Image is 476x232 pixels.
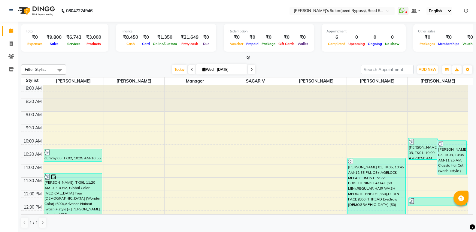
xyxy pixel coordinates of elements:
[215,65,245,74] input: 2025-09-03
[48,42,60,46] span: Sales
[151,34,178,41] div: ₹1,350
[229,29,309,34] div: Redemption
[260,42,277,46] span: Package
[277,34,296,41] div: ₹0
[326,42,347,46] span: Completed
[437,34,461,41] div: ₹0
[296,34,309,41] div: ₹0
[201,34,211,41] div: ₹0
[151,42,178,46] span: Online/Custom
[326,34,347,41] div: 6
[296,42,309,46] span: Wallet
[44,149,102,161] div: dummy 03, TK02, 10:25 AM-10:55 AM, [PERSON_NAME] SHAPE AND STYLING (200)
[85,42,102,46] span: Products
[172,65,187,74] span: Today
[141,42,151,46] span: Card
[23,204,43,210] div: 12:30 PM
[25,112,43,118] div: 9:00 AM
[202,42,211,46] span: Due
[438,140,466,175] div: [PERSON_NAME] 03, TK03, 10:05 AM-11:25 AM, Classic HairCut (wash +style )(250),Global Color [MEDI...
[26,29,104,34] div: Total
[165,77,225,85] span: manager
[245,34,260,41] div: ₹0
[141,34,151,41] div: ₹0
[260,34,277,41] div: ₹0
[22,138,43,144] div: 10:00 AM
[245,42,260,46] span: Prepaid
[229,34,245,41] div: ₹0
[22,151,43,158] div: 10:30 AM
[451,208,470,226] iframe: chat widget
[286,77,347,85] span: [PERSON_NAME]
[84,34,104,41] div: ₹3,000
[419,67,436,72] span: ADD NEW
[408,138,437,159] div: [PERSON_NAME] 03, TK01, 10:00 AM-10:50 AM, Advance HairCut +[PERSON_NAME] Style (500)
[23,191,43,197] div: 12:00 PM
[366,34,384,41] div: 0
[178,34,201,41] div: ₹21,649
[21,77,43,84] div: Stylist
[348,158,405,214] div: [PERSON_NAME] 03, TK05, 10:45 AM-12:55 PM, O3+ AGELOCK MELADERM INTENSIVE BRIGHTENING FACIAL (60 ...
[229,42,245,46] span: Voucher
[347,77,407,85] span: [PERSON_NAME]
[418,34,437,41] div: ₹0
[418,42,437,46] span: Packages
[225,77,286,85] span: SAGAR V
[64,34,84,41] div: ₹6,743
[180,42,200,46] span: Petty cash
[43,77,104,85] span: [PERSON_NAME]
[25,67,46,72] span: Filter Stylist
[26,42,44,46] span: Expenses
[277,42,296,46] span: Gift Cards
[25,125,43,131] div: 9:30 AM
[25,98,43,105] div: 8:30 AM
[22,164,43,171] div: 11:00 AM
[361,65,414,74] input: Search Appointment
[26,34,44,41] div: ₹0
[437,42,461,46] span: Memberships
[201,67,215,72] span: Wed
[408,198,466,206] div: [PERSON_NAME] 03, TK04, 12:15 PM-12:35 PM, CLEAN SHAVE (150)
[44,34,64,41] div: ₹9,800
[22,178,43,184] div: 11:30 AM
[347,42,366,46] span: Upcoming
[121,34,141,41] div: ₹8,450
[29,220,38,226] span: 1 / 1
[384,42,401,46] span: No show
[66,2,92,19] b: 08047224946
[326,29,401,34] div: Appointment
[417,65,438,74] button: ADD NEW
[66,42,82,46] span: Services
[384,34,401,41] div: 0
[125,42,136,46] span: Cash
[121,29,211,34] div: Finance
[366,42,384,46] span: Ongoing
[44,173,102,221] div: [PERSON_NAME], TK06, 11:20 AM-01:10 PM, Global Color [MEDICAL_DATA] Free [DEMOGRAPHIC_DATA] (Wond...
[15,2,56,19] img: logo
[25,85,43,92] div: 8:00 AM
[408,77,468,85] span: [PERSON_NAME]
[104,77,164,85] span: [PERSON_NAME]
[347,34,366,41] div: 0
